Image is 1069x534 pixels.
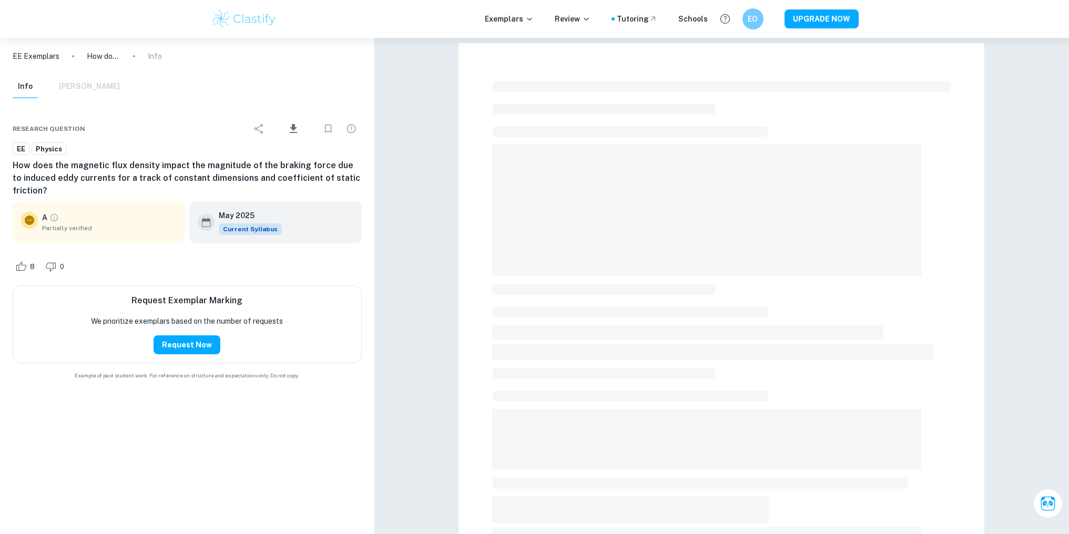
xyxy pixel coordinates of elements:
h6: May 2025 [219,210,273,221]
div: Share [249,118,270,139]
a: Physics [32,142,66,156]
span: Physics [32,144,66,155]
button: Info [13,75,38,98]
p: Info [148,50,162,62]
p: A [42,212,47,223]
h6: EO [747,13,759,25]
div: Download [272,115,315,142]
div: Dislike [43,258,70,275]
h6: How does the magnetic flux density impact the magnitude of the braking force due to induced eddy ... [13,159,362,197]
h6: Request Exemplar Marking [131,294,242,307]
span: 8 [24,262,40,272]
a: Tutoring [617,13,657,25]
button: UPGRADE NOW [785,9,859,28]
p: We prioritize exemplars based on the number of requests [91,315,283,327]
div: Like [13,258,40,275]
button: Request Now [154,335,220,354]
a: EE Exemplars [13,50,59,62]
div: This exemplar is based on the current syllabus. Feel free to refer to it for inspiration/ideas wh... [219,223,282,235]
a: EE [13,142,29,156]
p: Review [555,13,591,25]
button: Help and Feedback [716,10,734,28]
a: Grade partially verified [49,213,59,222]
p: Exemplars [485,13,534,25]
a: Schools [678,13,708,25]
span: EE [13,144,29,155]
button: Ask Clai [1033,489,1063,518]
span: Current Syllabus [219,223,282,235]
span: Example of past student work. For reference on structure and expectations only. Do not copy. [13,372,362,379]
img: Clastify logo [211,8,278,29]
div: Report issue [341,118,362,139]
span: Partially verified [42,223,177,233]
p: How does the magnetic flux density impact the magnitude of the braking force due to induced eddy ... [87,50,120,62]
button: EO [742,8,763,29]
span: 0 [54,262,70,272]
div: Bookmark [318,118,339,139]
span: Research question [13,124,85,133]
